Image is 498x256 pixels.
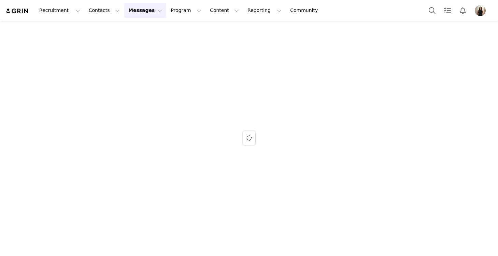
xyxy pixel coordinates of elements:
[206,3,243,18] button: Content
[286,3,325,18] a: Community
[475,5,486,16] img: a9acc4c8-4825-4f76-9f85-d9ef616c421b.jpg
[440,3,455,18] a: Tasks
[167,3,205,18] button: Program
[425,3,440,18] button: Search
[35,3,84,18] button: Recruitment
[5,8,29,14] img: grin logo
[85,3,124,18] button: Contacts
[124,3,166,18] button: Messages
[455,3,470,18] button: Notifications
[243,3,286,18] button: Reporting
[471,5,493,16] button: Profile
